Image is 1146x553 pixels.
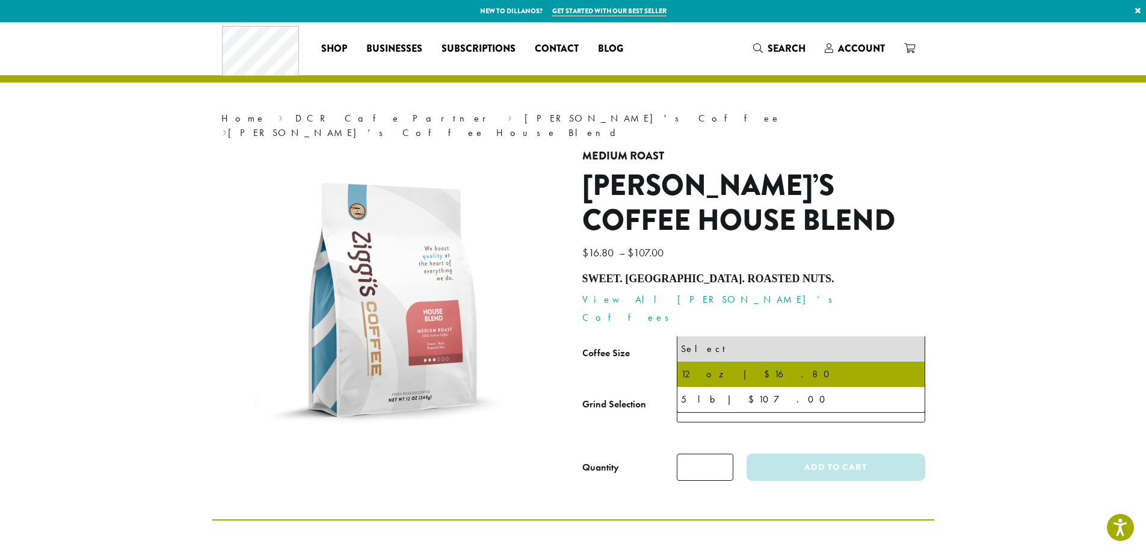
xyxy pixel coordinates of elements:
[321,42,347,57] span: Shop
[366,42,422,57] span: Businesses
[582,246,588,259] span: $
[677,336,925,362] li: Select
[535,42,579,57] span: Contact
[525,112,781,125] a: [PERSON_NAME]'s Coffee
[747,454,925,481] button: Add to cart
[681,365,921,383] div: 12 oz | $16.80
[619,246,625,259] span: –
[295,112,494,125] a: DCR Cafe Partner
[312,39,357,58] a: Shop
[744,39,815,58] a: Search
[838,42,885,55] span: Account
[582,150,925,163] h4: Medium Roast
[442,42,516,57] span: Subscriptions
[582,246,617,259] bdi: 16.80
[582,345,677,362] label: Coffee Size
[768,42,806,55] span: Search
[627,246,633,259] span: $
[681,391,921,409] div: 5 lb | $107.00
[223,122,227,140] span: ›
[598,42,623,57] span: Blog
[627,246,667,259] bdi: 107.00
[221,112,266,125] a: Home
[582,460,619,475] div: Quantity
[582,168,925,238] h1: [PERSON_NAME]’s Coffee House Blend
[582,273,925,286] h4: Sweet. [GEOGRAPHIC_DATA]. Roasted nuts.
[508,107,512,126] span: ›
[677,454,733,481] input: Product quantity
[552,6,667,16] a: Get started with our best seller
[582,396,677,413] label: Grind Selection
[582,293,840,324] a: View All [PERSON_NAME]’s Coffees
[279,107,283,126] span: ›
[221,111,925,140] nav: Breadcrumb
